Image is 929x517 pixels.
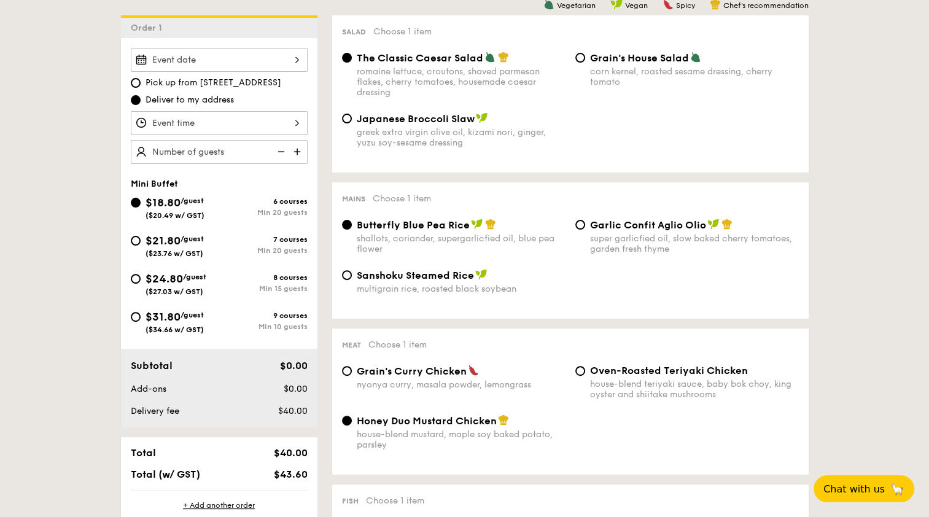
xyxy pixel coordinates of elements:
span: Oven-Roasted Teriyaki Chicken [590,365,748,376]
div: romaine lettuce, croutons, shaved parmesan flakes, cherry tomatoes, housemade caesar dressing [357,66,566,98]
img: icon-vegan.f8ff3823.svg [471,219,483,230]
span: 🦙 [890,482,904,496]
div: house-blend teriyaki sauce, baby bok choy, king oyster and shiitake mushrooms [590,379,799,400]
span: Sanshoku Steamed Rice [357,270,474,281]
span: Mains [342,195,365,203]
span: /guest [183,273,206,281]
span: Grain's Curry Chicken [357,365,467,377]
input: The Classic Caesar Saladromaine lettuce, croutons, shaved parmesan flakes, cherry tomatoes, house... [342,53,352,63]
input: Grain's Curry Chickennyonya curry, masala powder, lemongrass [342,366,352,376]
span: Chat with us [823,483,885,495]
img: icon-vegetarian.fe4039eb.svg [690,52,701,63]
span: $40.00 [273,447,307,459]
span: $31.80 [146,310,181,324]
img: icon-chef-hat.a58ddaea.svg [498,414,509,426]
img: icon-chef-hat.a58ddaea.svg [498,52,509,63]
span: /guest [181,196,204,205]
span: $18.80 [146,196,181,209]
span: Japanese Broccoli Slaw [357,113,475,125]
input: Oven-Roasted Teriyaki Chickenhouse-blend teriyaki sauce, baby bok choy, king oyster and shiitake ... [575,366,585,376]
div: 7 courses [219,235,308,244]
span: Order 1 [131,23,167,33]
span: Total (w/ GST) [131,468,200,480]
span: /guest [181,235,204,243]
button: Chat with us🦙 [814,475,914,502]
span: Grain's House Salad [590,52,689,64]
input: Grain's House Saladcorn kernel, roasted sesame dressing, cherry tomato [575,53,585,63]
input: Event date [131,48,308,72]
img: icon-vegan.f8ff3823.svg [476,112,488,123]
span: /guest [181,311,204,319]
span: $21.80 [146,234,181,247]
span: Honey Duo Mustard Chicken [357,415,497,427]
input: Pick up from [STREET_ADDRESS] [131,78,141,88]
input: Garlic Confit Aglio Oliosuper garlicfied oil, slow baked cherry tomatoes, garden fresh thyme [575,220,585,230]
div: nyonya curry, masala powder, lemongrass [357,379,566,390]
span: Total [131,447,156,459]
span: $40.00 [278,406,307,416]
span: Salad [342,28,366,36]
img: icon-vegan.f8ff3823.svg [475,269,488,280]
div: Min 20 guests [219,208,308,217]
div: 9 courses [219,311,308,320]
span: Choose 1 item [366,496,424,506]
input: Number of guests [131,140,308,164]
div: house-blend mustard, maple soy baked potato, parsley [357,429,566,450]
span: Vegetarian [557,1,596,10]
div: Min 15 guests [219,284,308,293]
div: 8 courses [219,273,308,282]
input: Butterfly Blue Pea Riceshallots, coriander, supergarlicfied oil, blue pea flower [342,220,352,230]
span: Garlic Confit Aglio Olio [590,219,706,231]
span: Add-ons [131,384,166,394]
input: Event time [131,111,308,135]
input: $31.80/guest($34.66 w/ GST)9 coursesMin 10 guests [131,312,141,322]
img: icon-chef-hat.a58ddaea.svg [485,219,496,230]
img: icon-vegetarian.fe4039eb.svg [484,52,496,63]
span: $0.00 [279,360,307,371]
div: greek extra virgin olive oil, kizami nori, ginger, yuzu soy-sesame dressing [357,127,566,148]
span: $43.60 [273,468,307,480]
span: Pick up from [STREET_ADDRESS] [146,77,281,89]
input: Deliver to my address [131,95,141,105]
input: $24.80/guest($27.03 w/ GST)8 coursesMin 15 guests [131,274,141,284]
span: Fish [342,497,359,505]
input: Honey Duo Mustard Chickenhouse-blend mustard, maple soy baked potato, parsley [342,416,352,426]
img: icon-spicy.37a8142b.svg [468,365,479,376]
input: Japanese Broccoli Slawgreek extra virgin olive oil, kizami nori, ginger, yuzu soy-sesame dressing [342,114,352,123]
span: Deliver to my address [146,94,234,106]
span: Spicy [676,1,695,10]
img: icon-add.58712e84.svg [289,140,308,163]
span: The Classic Caesar Salad [357,52,483,64]
span: ($20.49 w/ GST) [146,211,204,220]
span: ($34.66 w/ GST) [146,325,204,334]
img: icon-chef-hat.a58ddaea.svg [721,219,733,230]
div: + Add another order [131,500,308,510]
img: icon-reduce.1d2dbef1.svg [271,140,289,163]
span: Meat [342,341,361,349]
input: Sanshoku Steamed Ricemultigrain rice, roasted black soybean [342,270,352,280]
div: Min 10 guests [219,322,308,331]
span: ($23.76 w/ GST) [146,249,203,258]
span: Butterfly Blue Pea Rice [357,219,470,231]
div: Min 20 guests [219,246,308,255]
span: Chef's recommendation [723,1,809,10]
span: Choose 1 item [373,26,432,37]
div: multigrain rice, roasted black soybean [357,284,566,294]
input: $21.80/guest($23.76 w/ GST)7 coursesMin 20 guests [131,236,141,246]
div: super garlicfied oil, slow baked cherry tomatoes, garden fresh thyme [590,233,799,254]
span: $24.80 [146,272,183,286]
span: Delivery fee [131,406,179,416]
div: corn kernel, roasted sesame dressing, cherry tomato [590,66,799,87]
span: Choose 1 item [373,193,431,204]
img: icon-vegan.f8ff3823.svg [707,219,720,230]
span: ($27.03 w/ GST) [146,287,203,296]
span: Subtotal [131,360,173,371]
span: $0.00 [283,384,307,394]
div: shallots, coriander, supergarlicfied oil, blue pea flower [357,233,566,254]
span: Choose 1 item [368,340,427,350]
span: Mini Buffet [131,179,178,189]
span: Vegan [625,1,648,10]
input: $18.80/guest($20.49 w/ GST)6 coursesMin 20 guests [131,198,141,208]
div: 6 courses [219,197,308,206]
